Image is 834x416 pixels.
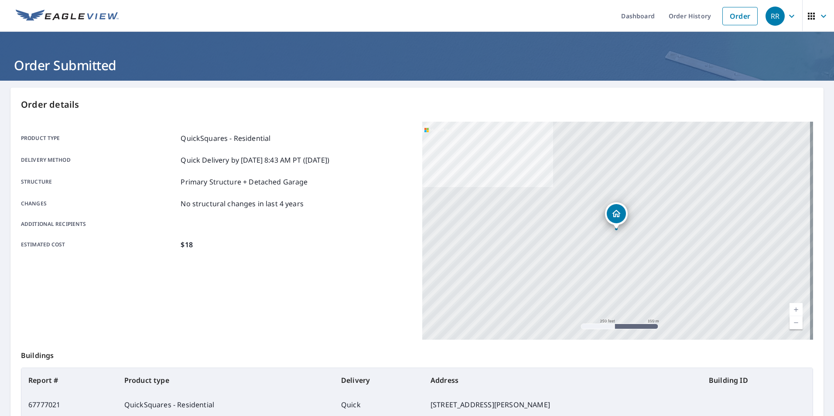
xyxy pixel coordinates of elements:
div: Dropped pin, building 1, Residential property, 119 Brockway Dr Rockwall, TX 75032 [605,202,628,229]
th: Product type [117,368,334,392]
th: Address [424,368,702,392]
p: Primary Structure + Detached Garage [181,177,308,187]
th: Delivery [334,368,424,392]
p: No structural changes in last 4 years [181,198,304,209]
img: EV Logo [16,10,119,23]
p: Changes [21,198,177,209]
p: Delivery method [21,155,177,165]
th: Building ID [702,368,813,392]
p: Estimated cost [21,239,177,250]
a: Current Level 17, Zoom Out [790,316,803,329]
p: QuickSquares - Residential [181,133,270,143]
p: Structure [21,177,177,187]
a: Order [722,7,758,25]
p: Buildings [21,340,813,368]
h1: Order Submitted [10,56,824,74]
th: Report # [21,368,117,392]
p: Product type [21,133,177,143]
p: Order details [21,98,813,111]
a: Current Level 17, Zoom In [790,303,803,316]
p: Quick Delivery by [DATE] 8:43 AM PT ([DATE]) [181,155,329,165]
div: RR [766,7,785,26]
p: Additional recipients [21,220,177,228]
p: $18 [181,239,192,250]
